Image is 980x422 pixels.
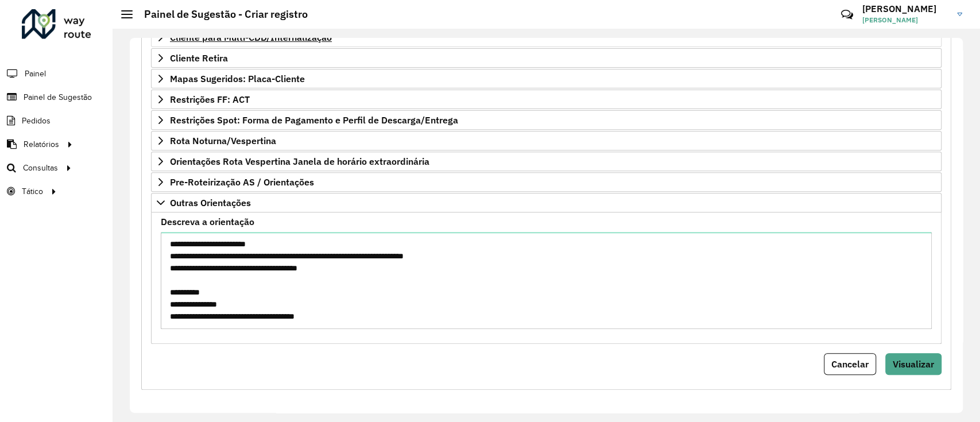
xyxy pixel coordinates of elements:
span: Orientações Rota Vespertina Janela de horário extraordinária [170,157,429,166]
a: Cliente Retira [151,48,942,68]
h2: Painel de Sugestão - Criar registro [133,8,308,21]
span: Pedidos [22,115,51,127]
span: Rota Noturna/Vespertina [170,136,276,145]
label: Descreva a orientação [161,215,254,229]
span: Cancelar [831,358,869,370]
span: Relatórios [24,138,59,150]
a: Pre-Roteirização AS / Orientações [151,172,942,192]
a: Mapas Sugeridos: Placa-Cliente [151,69,942,88]
a: Rota Noturna/Vespertina [151,131,942,150]
span: Cliente para Multi-CDD/Internalização [170,33,332,42]
a: Contato Rápido [835,2,859,27]
span: Tático [22,185,43,198]
span: Outras Orientações [170,198,251,207]
div: Outras Orientações [151,212,942,344]
h3: [PERSON_NAME] [862,3,948,14]
span: [PERSON_NAME] [862,15,948,25]
span: Restrições Spot: Forma de Pagamento e Perfil de Descarga/Entrega [170,115,458,125]
a: Restrições FF: ACT [151,90,942,109]
span: Cliente Retira [170,53,228,63]
a: Restrições Spot: Forma de Pagamento e Perfil de Descarga/Entrega [151,110,942,130]
button: Cancelar [824,353,876,375]
span: Visualizar [893,358,934,370]
span: Mapas Sugeridos: Placa-Cliente [170,74,305,83]
span: Restrições FF: ACT [170,95,250,104]
span: Painel de Sugestão [24,91,92,103]
a: Orientações Rota Vespertina Janela de horário extraordinária [151,152,942,171]
span: Painel [25,68,46,80]
span: Consultas [23,162,58,174]
span: Pre-Roteirização AS / Orientações [170,177,314,187]
a: Outras Orientações [151,193,942,212]
button: Visualizar [885,353,942,375]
